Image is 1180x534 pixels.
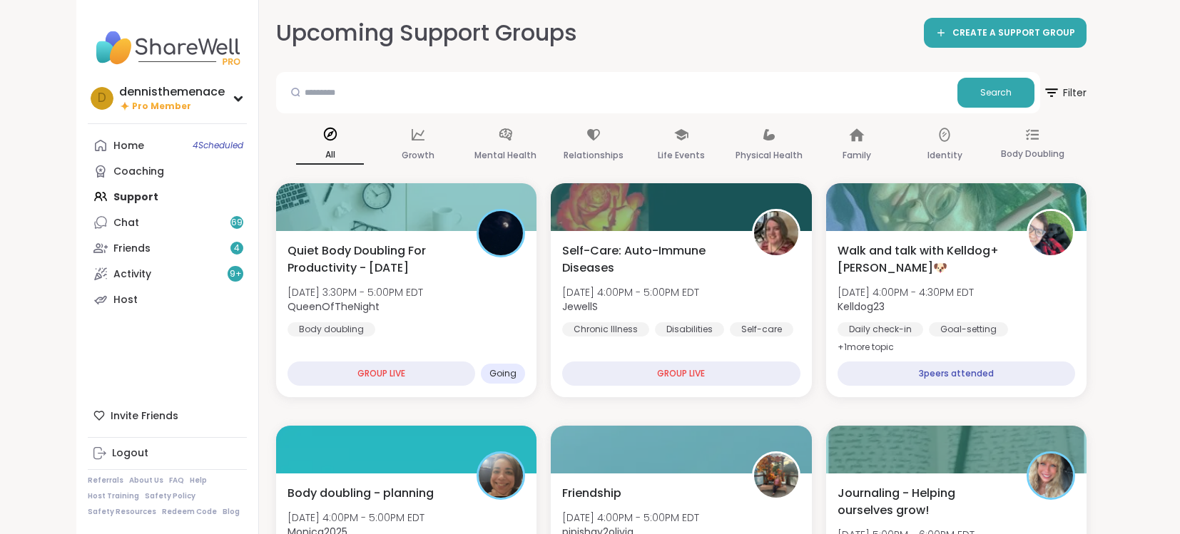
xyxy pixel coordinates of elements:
div: Coaching [113,165,164,179]
span: CREATE A SUPPORT GROUP [952,27,1075,39]
button: Search [957,78,1034,108]
span: 4 Scheduled [193,140,243,151]
b: Kelldog23 [838,299,885,314]
a: FAQ [169,476,184,486]
span: Going [489,368,517,379]
img: ShareWell Nav Logo [88,23,247,73]
a: Coaching [88,158,247,184]
span: [DATE] 4:00PM - 5:00PM EDT [288,510,424,525]
a: Redeem Code [162,507,217,517]
img: Monica2025 [479,453,523,498]
span: Journaling - Helping ourselves grow! [838,485,1011,519]
p: All [296,146,364,165]
a: Blog [223,507,240,517]
p: Family [843,147,871,164]
div: Logout [112,446,148,461]
button: Filter [1043,72,1087,113]
p: Identity [927,147,962,164]
img: pipishay2olivia [754,453,798,498]
span: Quiet Body Doubling For Productivity - [DATE] [288,242,461,277]
span: Pro Member [132,101,191,113]
a: Chat69 [88,210,247,235]
span: Friendship [562,485,621,502]
div: Home [113,139,144,153]
span: Body doubling - planning [288,485,434,502]
p: Physical Health [736,147,803,164]
span: [DATE] 4:00PM - 5:00PM EDT [562,285,699,299]
a: Referrals [88,476,123,486]
a: Friends4 [88,235,247,261]
span: Filter [1043,76,1087,110]
span: [DATE] 4:00PM - 5:00PM EDT [562,510,699,525]
span: d [98,89,106,108]
div: Chronic Illness [562,322,649,337]
a: Logout [88,441,247,466]
span: Walk and talk with Kelldog+[PERSON_NAME]🐶 [838,242,1011,277]
p: Body Doubling [1001,145,1064,163]
p: Relationships [564,147,624,164]
b: JewellS [562,299,598,314]
a: Host [88,287,247,312]
div: Chat [113,216,139,230]
div: Friends [113,242,151,256]
a: Activity9+ [88,261,247,287]
span: Search [980,86,1012,99]
a: CREATE A SUPPORT GROUP [924,18,1087,48]
span: 4 [234,242,240,255]
div: 3 peers attended [838,361,1075,386]
div: GROUP LIVE [562,361,800,386]
p: Life Events [658,147,705,164]
div: Goal-setting [929,322,1008,337]
div: Self-care [730,322,793,337]
div: Daily check-in [838,322,923,337]
span: 9 + [230,268,242,280]
div: Invite Friends [88,403,247,428]
span: 69 [231,217,243,229]
span: Self-Care: Auto-Immune Diseases [562,242,736,277]
a: Home4Scheduled [88,133,247,158]
div: Disabilities [655,322,724,337]
a: Safety Policy [145,491,195,501]
div: GROUP LIVE [288,361,475,386]
img: Kelldog23 [1029,211,1073,255]
span: [DATE] 4:00PM - 4:30PM EDT [838,285,974,299]
a: Help [190,476,207,486]
span: [DATE] 3:30PM - 5:00PM EDT [288,285,423,299]
div: dennisthemenace [119,84,225,100]
div: Body doubling [288,322,375,337]
img: MarciLotter [1029,453,1073,498]
p: Mental Health [474,147,536,164]
p: Growth [402,147,434,164]
a: About Us [129,476,163,486]
div: Activity [113,267,151,282]
a: Host Training [88,491,139,501]
img: JewellS [754,211,798,255]
h2: Upcoming Support Groups [276,17,577,49]
img: QueenOfTheNight [479,211,523,255]
b: QueenOfTheNight [288,299,380,314]
a: Safety Resources [88,507,156,517]
div: Host [113,293,138,307]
